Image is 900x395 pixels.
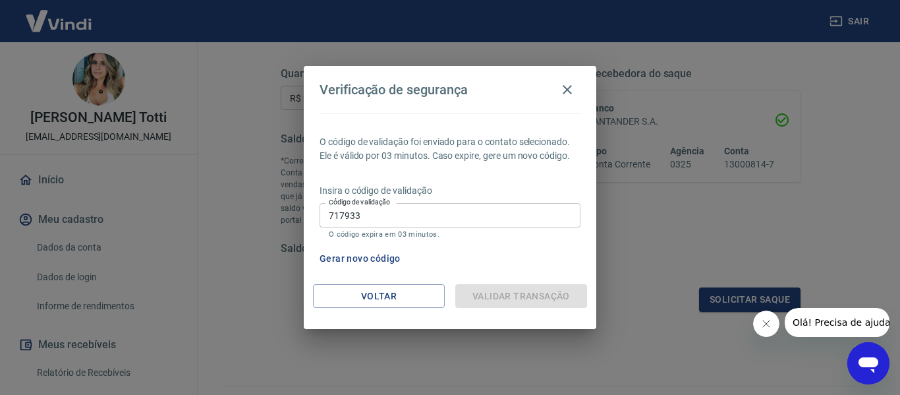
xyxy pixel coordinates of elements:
[320,82,468,98] h4: Verificação de segurança
[847,342,889,384] iframe: Botão para abrir a janela de mensagens
[320,184,580,198] p: Insira o código de validação
[329,197,390,207] label: Código de validação
[314,247,406,271] button: Gerar novo código
[329,230,571,239] p: O código expira em 03 minutos.
[8,9,111,20] span: Olá! Precisa de ajuda?
[753,311,779,337] iframe: Fechar mensagem
[785,308,889,337] iframe: Mensagem da empresa
[320,135,580,163] p: O código de validação foi enviado para o contato selecionado. Ele é válido por 03 minutos. Caso e...
[313,284,445,309] button: Voltar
